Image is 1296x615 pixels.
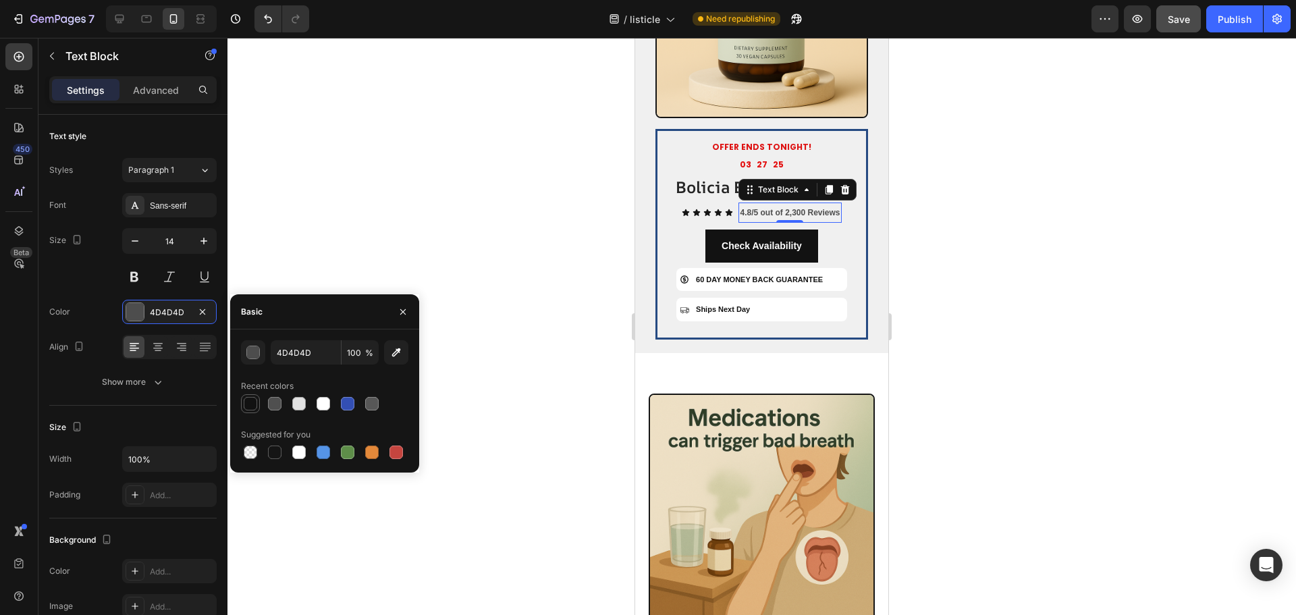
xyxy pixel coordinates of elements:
[49,306,70,318] div: Color
[49,164,73,176] div: Styles
[1206,5,1263,32] button: Publish
[1218,12,1251,26] div: Publish
[635,38,888,615] iframe: Design area
[49,338,87,356] div: Align
[15,357,238,581] img: gempages_581411444419986345-82bb03d5-17db-4d73-a158-13a90ae4590c.png
[241,380,294,392] div: Recent colors
[630,12,660,26] span: listicle
[49,199,66,211] div: Font
[49,232,85,250] div: Size
[49,130,86,142] div: Text style
[1168,14,1190,25] span: Save
[150,306,189,319] div: 4D4D4D
[624,12,627,26] span: /
[49,453,72,465] div: Width
[10,247,32,258] div: Beta
[102,375,165,389] div: Show more
[88,11,94,27] p: 7
[241,306,263,318] div: Basic
[365,347,373,359] span: %
[150,566,213,578] div: Add...
[49,489,80,501] div: Padding
[5,5,101,32] button: 7
[128,164,174,176] span: Paragraph 1
[67,83,105,97] p: Settings
[49,531,115,550] div: Background
[241,429,310,441] div: Suggested for you
[49,419,85,437] div: Size
[150,489,213,502] div: Add...
[49,565,70,577] div: Color
[254,5,309,32] div: Undo/Redo
[706,13,775,25] span: Need republishing
[122,158,217,182] button: Paragraph 1
[271,340,341,365] input: Eg: FFFFFF
[49,600,73,612] div: Image
[150,200,213,212] div: Sans-serif
[133,83,179,97] p: Advanced
[123,447,216,471] input: Auto
[150,601,213,613] div: Add...
[65,48,180,64] p: Text Block
[49,370,217,394] button: Show more
[1156,5,1201,32] button: Save
[1250,549,1282,581] div: Open Intercom Messenger
[13,144,32,155] div: 450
